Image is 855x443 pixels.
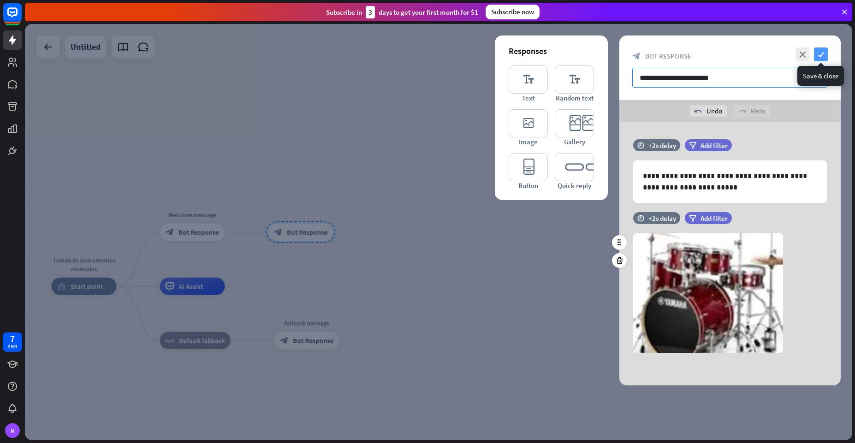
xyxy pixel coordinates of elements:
span: Add filter [701,214,728,223]
div: +2s delay [648,141,676,150]
span: Add filter [701,141,728,150]
i: undo [695,107,702,115]
i: block_bot_response [632,52,641,60]
a: 7 days [3,332,22,352]
div: Subscribe now [486,5,540,19]
div: days [8,343,17,349]
img: preview [633,233,783,353]
div: 3 [366,6,375,18]
div: M [5,423,20,438]
i: close [796,47,809,61]
div: Undo [690,105,727,117]
i: filter [689,142,696,149]
i: check [814,47,828,61]
div: +2s delay [648,214,676,223]
div: Subscribe in days to get your first month for $1 [326,6,478,18]
span: Bot Response [645,52,691,60]
button: Open LiveChat chat widget [7,4,35,31]
i: filter [689,215,696,222]
div: 7 [10,335,15,343]
div: Redo [734,105,770,117]
i: redo [739,107,746,115]
i: time [637,142,644,148]
i: time [637,215,644,221]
